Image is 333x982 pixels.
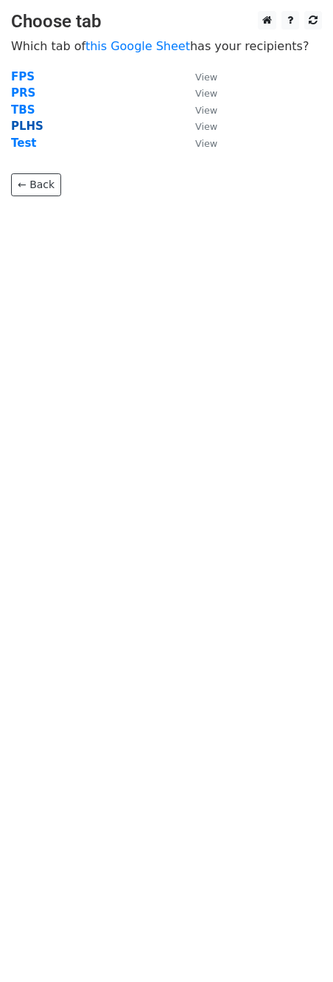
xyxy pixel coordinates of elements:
a: this Google Sheet [85,39,190,53]
a: Test [11,136,37,150]
small: View [195,88,217,99]
a: View [180,86,217,100]
a: PLHS [11,120,43,133]
small: View [195,138,217,149]
a: TBS [11,103,35,117]
small: View [195,121,217,132]
h3: Choose tab [11,11,322,32]
iframe: Chat Widget [259,911,333,982]
small: View [195,105,217,116]
a: View [180,103,217,117]
p: Which tab of has your recipients? [11,38,322,54]
a: View [180,70,217,83]
a: View [180,136,217,150]
a: ← Back [11,173,61,196]
a: PRS [11,86,35,100]
small: View [195,72,217,83]
a: FPS [11,70,35,83]
a: View [180,120,217,133]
